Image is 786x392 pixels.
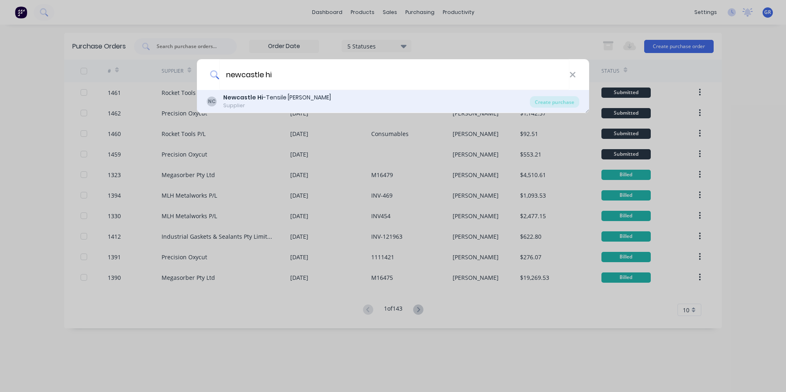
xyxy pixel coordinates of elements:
b: Newcastle Hi [223,93,263,101]
div: Supplier [223,102,331,109]
div: -Tensile [PERSON_NAME] [223,93,331,102]
div: NC [207,97,217,106]
input: Enter a supplier name to create a new order... [219,59,569,90]
div: Create purchase [530,96,579,108]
